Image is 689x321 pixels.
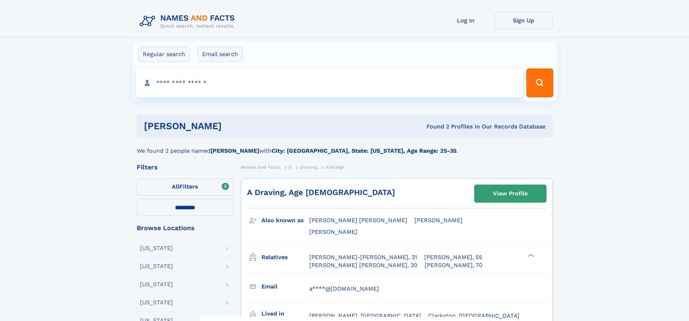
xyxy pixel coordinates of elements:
[309,217,407,224] span: [PERSON_NAME] [PERSON_NAME]
[197,47,243,62] label: Email search
[493,185,528,202] div: View Profile
[138,47,190,62] label: Regular search
[300,165,317,170] span: Draving
[241,162,281,172] a: Names and Facts
[261,251,309,263] h3: Relatives
[495,12,553,29] a: Sign Up
[289,162,292,172] a: D
[272,147,456,154] b: City: [GEOGRAPHIC_DATA], State: [US_STATE], Age Range: 25-35
[144,122,324,131] h1: [PERSON_NAME]
[172,183,179,190] span: All
[261,308,309,320] h3: Lived in
[210,147,259,154] b: [PERSON_NAME]
[247,188,395,197] a: A Draving, Age [DEMOGRAPHIC_DATA]
[140,282,173,287] div: [US_STATE]
[261,214,309,227] h3: Also known as
[324,123,545,131] div: Found 2 Profiles In Our Records Database
[137,164,234,170] div: Filters
[140,245,173,251] div: [US_STATE]
[425,261,482,269] a: [PERSON_NAME], 70
[261,280,309,293] h3: Email
[137,138,553,155] div: We found 2 people named with .
[137,12,241,31] img: Logo Names and Facts
[526,68,553,97] button: Search Button
[428,312,519,319] span: Clarkston, [GEOGRAPHIC_DATA]
[140,300,173,305] div: [US_STATE]
[137,178,234,196] label: Filters
[526,253,535,258] div: ❯
[137,225,234,231] div: Browse Locations
[309,261,417,269] a: [PERSON_NAME] [PERSON_NAME], 30
[136,68,523,97] input: search input
[414,217,463,224] span: [PERSON_NAME]
[300,162,317,172] a: Draving
[424,253,482,261] a: [PERSON_NAME], 55
[309,253,417,261] a: [PERSON_NAME]-[PERSON_NAME], 31
[289,165,292,170] span: D
[309,228,357,235] span: [PERSON_NAME]
[437,12,495,29] a: Log In
[140,263,173,269] div: [US_STATE]
[309,312,421,319] span: [PERSON_NAME], [GEOGRAPHIC_DATA]
[475,185,546,202] a: View Profile
[326,165,345,170] span: Ashleigh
